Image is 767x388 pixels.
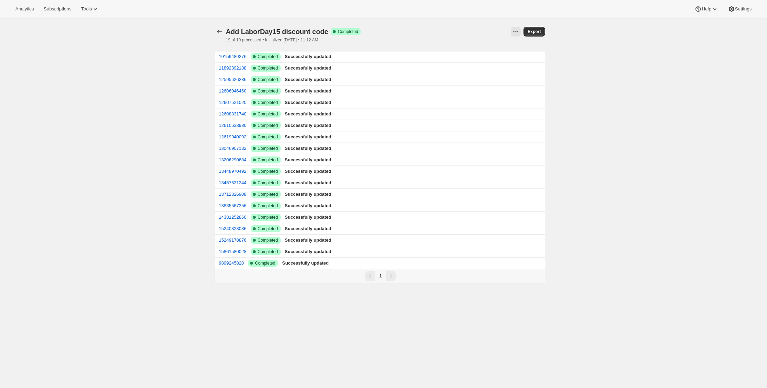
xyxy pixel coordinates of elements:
[219,169,247,174] button: 13448970492
[258,169,278,174] span: Completed
[258,134,278,140] span: Completed
[219,249,247,254] button: 15861580028
[258,77,278,82] span: Completed
[285,169,331,174] span: Successfully updated
[219,192,247,197] button: 13712326908
[511,27,521,37] button: View actions for Add LaborDay15 discount code
[285,146,331,151] span: Successfully updated
[282,260,329,266] span: Successfully updated
[258,88,278,94] span: Completed
[219,77,247,82] button: 12595626236
[219,226,247,231] button: 15240823036
[219,65,247,71] button: 11892392188
[702,6,711,12] span: Help
[258,111,278,117] span: Completed
[219,54,247,59] button: 10159489276
[285,54,331,59] span: Successfully updated
[258,226,278,232] span: Completed
[285,157,331,162] span: Successfully updated
[219,203,247,208] button: 13835567356
[285,111,331,116] span: Successfully updated
[724,4,756,14] button: Settings
[285,215,331,220] span: Successfully updated
[219,215,247,220] button: 14381252860
[11,4,38,14] button: Analytics
[285,77,331,82] span: Successfully updated
[219,123,247,128] button: 12610633980
[285,192,331,197] span: Successfully updated
[690,4,722,14] button: Help
[258,215,278,220] span: Completed
[77,4,103,14] button: Tools
[285,180,331,185] span: Successfully updated
[219,88,247,94] button: 12606046460
[219,157,247,162] button: 13206290684
[219,146,247,151] button: 13046907132
[285,123,331,128] span: Successfully updated
[258,123,278,128] span: Completed
[258,237,278,243] span: Completed
[15,6,34,12] span: Analytics
[285,237,331,243] span: Successfully updated
[258,146,278,151] span: Completed
[215,269,545,283] nav: Pagination
[219,100,247,105] button: 12607521020
[258,249,278,254] span: Completed
[258,157,278,163] span: Completed
[258,203,278,209] span: Completed
[285,249,331,254] span: Successfully updated
[219,111,247,116] button: 12608831740
[219,180,247,185] button: 13457621244
[219,260,244,266] button: 9899245820
[226,28,328,35] span: Add LaborDay15 discount code
[285,65,331,71] span: Successfully updated
[258,65,278,71] span: Completed
[39,4,75,14] button: Subscriptions
[285,203,331,208] span: Successfully updated
[285,226,331,231] span: Successfully updated
[338,29,358,34] span: Completed
[285,100,331,105] span: Successfully updated
[226,37,339,43] p: 19 of 19 processed • Initialized [DATE] • 11:12 AM
[285,134,331,139] span: Successfully updated
[81,6,92,12] span: Tools
[524,27,545,37] button: Export
[258,192,278,197] span: Completed
[258,54,278,59] span: Completed
[255,260,275,266] span: Completed
[285,88,331,94] span: Successfully updated
[735,6,752,12] span: Settings
[43,6,71,12] span: Subscriptions
[219,237,247,243] button: 15249178876
[528,29,541,34] span: Export
[219,134,247,139] button: 12619940092
[258,100,278,105] span: Completed
[379,274,382,278] span: 1
[258,180,278,186] span: Completed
